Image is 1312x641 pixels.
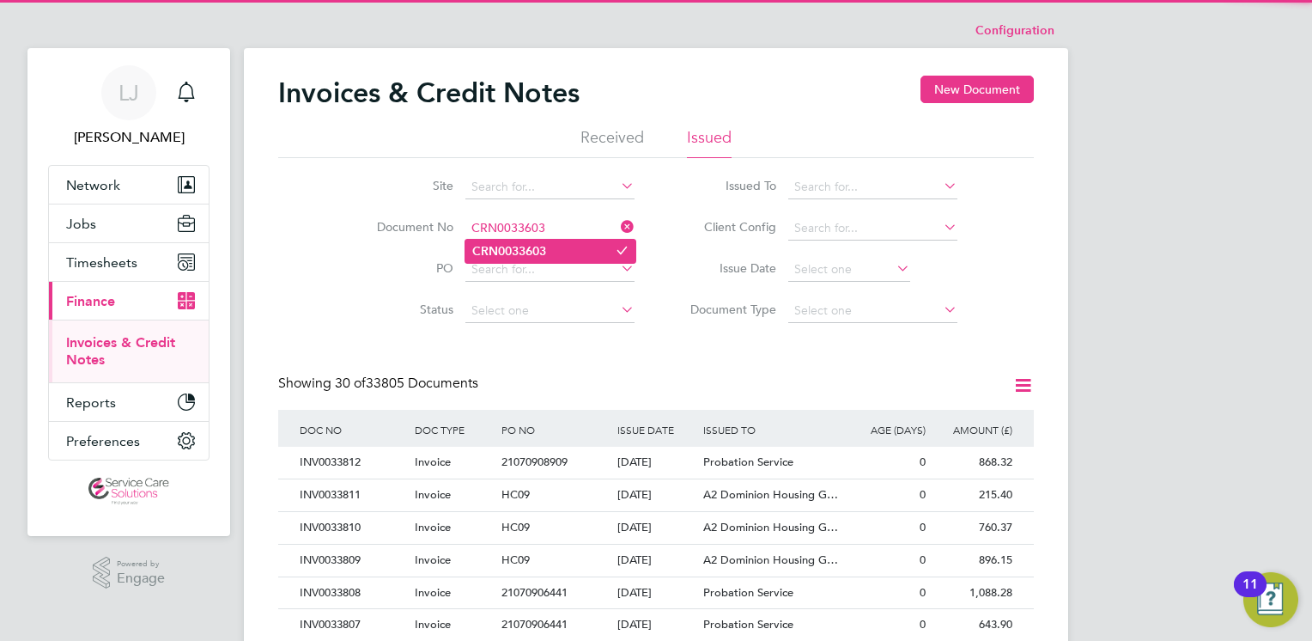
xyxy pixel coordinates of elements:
[677,302,776,317] label: Document Type
[497,410,612,449] div: PO NO
[88,478,169,505] img: servicecare-logo-retina.png
[49,243,209,281] button: Timesheets
[93,557,166,589] a: Powered byEngage
[415,455,451,469] span: Invoice
[295,609,410,641] div: INV0033807
[355,260,453,276] label: PO
[920,76,1034,103] button: New Document
[501,487,530,502] span: HC09
[920,617,926,632] span: 0
[472,244,546,259] b: CRN0033603
[295,479,410,511] div: INV0033811
[703,487,838,502] span: A2 Dominion Housing G…
[920,520,926,534] span: 0
[501,455,568,469] span: 21070908909
[48,127,210,148] span: Lucy Jolley
[465,175,635,199] input: Search for...
[613,577,700,609] div: [DATE]
[49,205,209,242] button: Jobs
[677,260,776,276] label: Issue Date
[295,512,410,544] div: INV0033810
[118,82,139,104] span: LJ
[335,375,478,392] span: 33805 Documents
[48,65,210,148] a: LJ[PERSON_NAME]
[930,410,1017,449] div: AMOUNT (£)
[465,217,635,241] input: Search for...
[66,433,140,449] span: Preferences
[501,520,530,534] span: HC09
[295,545,410,577] div: INV0033809
[1242,584,1258,607] div: 11
[355,178,453,193] label: Site
[501,552,530,567] span: HC09
[465,299,635,323] input: Select one
[48,478,210,505] a: Go to home page
[703,552,838,567] span: A2 Dominion Housing G…
[278,76,580,110] h2: Invoices & Credit Notes
[788,258,910,282] input: Select one
[930,545,1017,577] div: 896.15
[415,487,451,502] span: Invoice
[613,410,700,449] div: ISSUE DATE
[699,410,843,449] div: ISSUED TO
[49,282,209,320] button: Finance
[295,410,410,449] div: DOC NO
[703,617,793,632] span: Probation Service
[613,545,700,577] div: [DATE]
[843,410,930,449] div: AGE (DAYS)
[465,258,635,282] input: Search for...
[975,14,1054,48] li: Configuration
[677,178,776,193] label: Issued To
[410,410,497,449] div: DOC TYPE
[703,585,793,600] span: Probation Service
[66,177,120,193] span: Network
[415,552,451,567] span: Invoice
[788,217,957,241] input: Search for...
[920,487,926,502] span: 0
[687,127,732,158] li: Issued
[49,383,209,421] button: Reports
[613,447,700,479] div: [DATE]
[930,512,1017,544] div: 760.37
[66,293,115,309] span: Finance
[117,571,165,586] span: Engage
[580,127,644,158] li: Received
[49,422,209,460] button: Preferences
[1243,572,1298,627] button: Open Resource Center, 11 new notifications
[295,447,410,479] div: INV0033812
[930,447,1017,479] div: 868.32
[703,455,793,469] span: Probation Service
[788,299,957,323] input: Select one
[66,394,116,411] span: Reports
[613,512,700,544] div: [DATE]
[501,617,568,632] span: 21070906441
[278,375,482,393] div: Showing
[930,479,1017,511] div: 215.40
[703,520,838,534] span: A2 Dominion Housing G…
[788,175,957,199] input: Search for...
[677,219,776,235] label: Client Config
[613,479,700,511] div: [DATE]
[335,375,366,392] span: 30 of
[930,609,1017,641] div: 643.90
[415,585,451,600] span: Invoice
[66,254,137,271] span: Timesheets
[66,216,96,232] span: Jobs
[295,577,410,609] div: INV0033808
[117,557,165,571] span: Powered by
[49,166,209,204] button: Network
[49,320,209,382] div: Finance
[920,552,926,567] span: 0
[355,219,453,235] label: Document No
[27,48,230,536] nav: Main navigation
[355,302,453,317] label: Status
[920,455,926,469] span: 0
[415,520,451,534] span: Invoice
[415,617,451,632] span: Invoice
[930,577,1017,609] div: 1,088.28
[920,585,926,600] span: 0
[66,334,175,368] a: Invoices & Credit Notes
[501,585,568,600] span: 21070906441
[613,609,700,641] div: [DATE]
